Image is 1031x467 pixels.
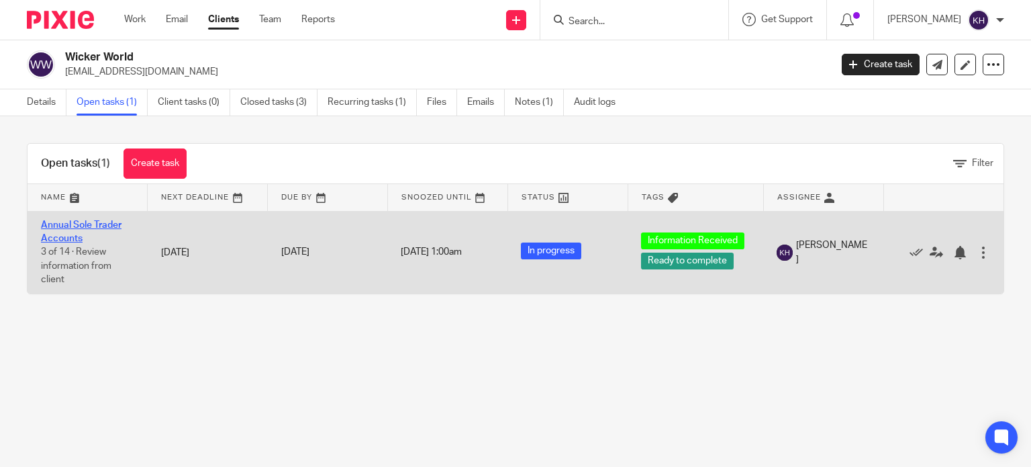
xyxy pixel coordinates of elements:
[641,253,734,269] span: Ready to complete
[522,194,555,201] span: Status
[27,50,55,79] img: svg%3E
[208,13,239,26] a: Clients
[467,89,505,116] a: Emails
[401,248,462,257] span: [DATE] 1:00am
[124,148,187,179] a: Create task
[41,157,110,171] h1: Open tasks
[761,15,813,24] span: Get Support
[259,13,281,26] a: Team
[910,245,930,259] a: Mark as done
[842,54,920,75] a: Create task
[328,89,417,116] a: Recurring tasks (1)
[427,89,457,116] a: Files
[887,13,961,26] p: [PERSON_NAME]
[641,232,744,249] span: Information Received
[401,194,472,201] span: Snoozed Until
[158,89,230,116] a: Client tasks (0)
[41,220,121,243] a: Annual Sole Trader Accounts
[972,159,993,168] span: Filter
[574,89,626,116] a: Audit logs
[777,245,793,261] img: svg%3E
[77,89,148,116] a: Open tasks (1)
[567,16,688,28] input: Search
[65,50,671,65] h2: Wicker World
[27,89,66,116] a: Details
[97,158,110,169] span: (1)
[301,13,335,26] a: Reports
[968,9,989,31] img: svg%3E
[281,248,309,257] span: [DATE]
[521,243,581,259] span: In progress
[41,247,111,284] span: 3 of 14 · Review information from client
[65,65,822,79] p: [EMAIL_ADDRESS][DOMAIN_NAME]
[124,13,146,26] a: Work
[27,11,94,29] img: Pixie
[796,239,870,266] span: [PERSON_NAME]
[515,89,564,116] a: Notes (1)
[240,89,317,116] a: Closed tasks (3)
[642,194,665,201] span: Tags
[148,211,268,294] td: [DATE]
[166,13,188,26] a: Email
